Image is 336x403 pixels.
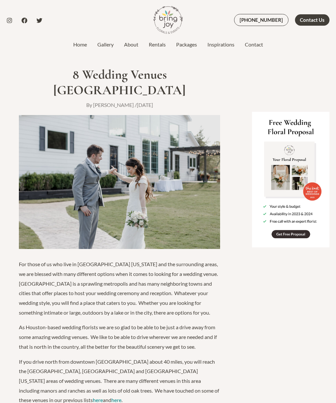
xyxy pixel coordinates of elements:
[202,41,240,48] a: Inspirations
[137,102,153,108] span: [DATE]
[19,67,220,98] h1: 8 Wedding Venues [GEOGRAPHIC_DATA]
[36,18,42,23] a: Twitter
[295,14,329,26] a: Contact Us
[68,40,268,49] nav: Site Navigation
[153,5,183,34] img: Bring Joy
[171,41,202,48] a: Packages
[93,102,135,108] a: [PERSON_NAME]
[144,41,171,48] a: Rentals
[119,41,144,48] a: About
[92,41,119,48] a: Gallery
[21,18,27,23] a: Facebook
[7,18,12,23] a: Instagram
[240,41,268,48] a: Contact
[111,397,121,403] a: here
[68,41,92,48] a: Home
[19,322,220,351] p: As Houston-based wedding florists we are so glad to be able to be just a drive away from some ama...
[93,102,134,108] span: [PERSON_NAME]
[19,101,220,109] div: By /
[19,259,220,317] p: For those of us who live in [GEOGRAPHIC_DATA] [US_STATE] and the surrounding areas, we are blesse...
[93,397,103,403] a: here
[234,14,288,26] a: [PHONE_NUMBER]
